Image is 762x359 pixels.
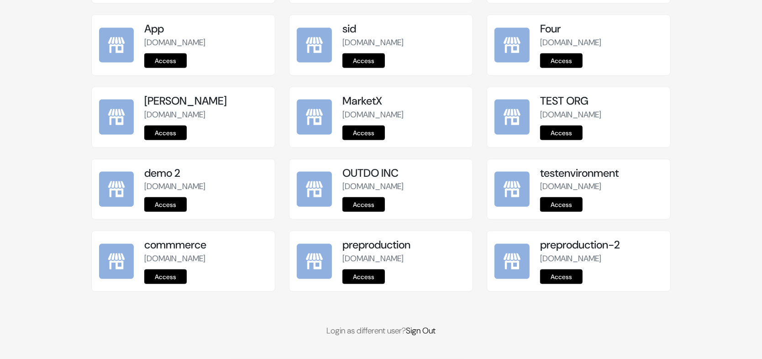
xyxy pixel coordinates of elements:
h5: demo 2 [144,167,267,180]
p: [DOMAIN_NAME] [342,180,465,193]
p: [DOMAIN_NAME] [540,253,663,265]
img: kamal Da [99,100,134,135]
h5: OUTDO INC [342,167,465,180]
img: demo 2 [99,172,134,207]
h5: Four [540,22,663,36]
h5: preproduction [342,238,465,252]
h5: sid [342,22,465,36]
a: Access [144,53,187,68]
p: [DOMAIN_NAME] [342,109,465,121]
img: OUTDO INC [297,172,332,207]
p: [DOMAIN_NAME] [144,253,267,265]
a: Access [342,269,385,284]
h5: [PERSON_NAME] [144,95,267,108]
p: [DOMAIN_NAME] [144,37,267,49]
p: [DOMAIN_NAME] [540,109,663,121]
p: [DOMAIN_NAME] [342,253,465,265]
a: Access [342,53,385,68]
p: [DOMAIN_NAME] [144,180,267,193]
a: Access [540,126,583,140]
a: Access [540,197,583,212]
img: App [99,28,134,63]
img: TEST ORG [494,100,530,135]
a: Access [540,269,583,284]
img: preproduction-2 [494,244,530,279]
h5: preproduction-2 [540,238,663,252]
a: Sign Out [406,325,436,336]
h5: TEST ORG [540,95,663,108]
h5: App [144,22,267,36]
a: Access [342,197,385,212]
p: [DOMAIN_NAME] [144,109,267,121]
a: Access [144,269,187,284]
img: Four [494,28,530,63]
h5: MarketX [342,95,465,108]
a: Access [144,126,187,140]
p: [DOMAIN_NAME] [342,37,465,49]
p: Login as different user? [91,325,671,337]
a: Access [342,126,385,140]
h5: testenvironment [540,167,663,180]
img: testenvironment [494,172,530,207]
h5: commmerce [144,238,267,252]
img: MarketX [297,100,332,135]
p: [DOMAIN_NAME] [540,180,663,193]
img: preproduction [297,244,332,279]
img: commmerce [99,244,134,279]
a: Access [540,53,583,68]
a: Access [144,197,187,212]
p: [DOMAIN_NAME] [540,37,663,49]
img: sid [297,28,332,63]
